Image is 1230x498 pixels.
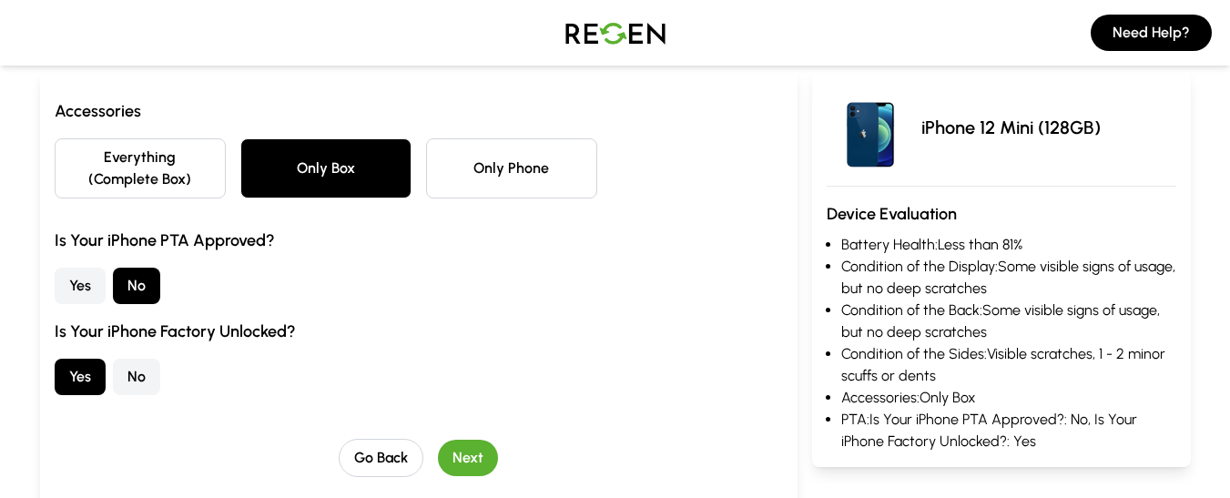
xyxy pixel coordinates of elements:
[55,98,783,124] h3: Accessories
[827,84,914,171] img: iPhone 12 Mini
[841,300,1176,343] li: Condition of the Back: Some visible signs of usage, but no deep scratches
[426,138,597,198] button: Only Phone
[55,268,106,304] button: Yes
[240,138,412,198] button: Only Box
[841,234,1176,256] li: Battery Health: Less than 81%
[438,440,498,476] button: Next
[841,387,1176,409] li: Accessories: Only Box
[55,359,106,395] button: Yes
[841,343,1176,387] li: Condition of the Sides: Visible scratches, 1 - 2 minor scuffs or dents
[339,439,423,477] button: Go Back
[921,115,1101,140] p: iPhone 12 Mini (128GB)
[841,409,1176,452] li: PTA: Is Your iPhone PTA Approved?: No, Is Your iPhone Factory Unlocked?: Yes
[55,319,783,344] h3: Is Your iPhone Factory Unlocked?
[55,228,783,253] h3: Is Your iPhone PTA Approved?
[1091,15,1212,51] button: Need Help?
[113,268,160,304] button: No
[113,359,160,395] button: No
[841,256,1176,300] li: Condition of the Display: Some visible signs of usage, but no deep scratches
[55,138,226,198] button: Everything (Complete Box)
[552,7,679,58] img: Logo
[827,201,1176,227] h3: Device Evaluation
